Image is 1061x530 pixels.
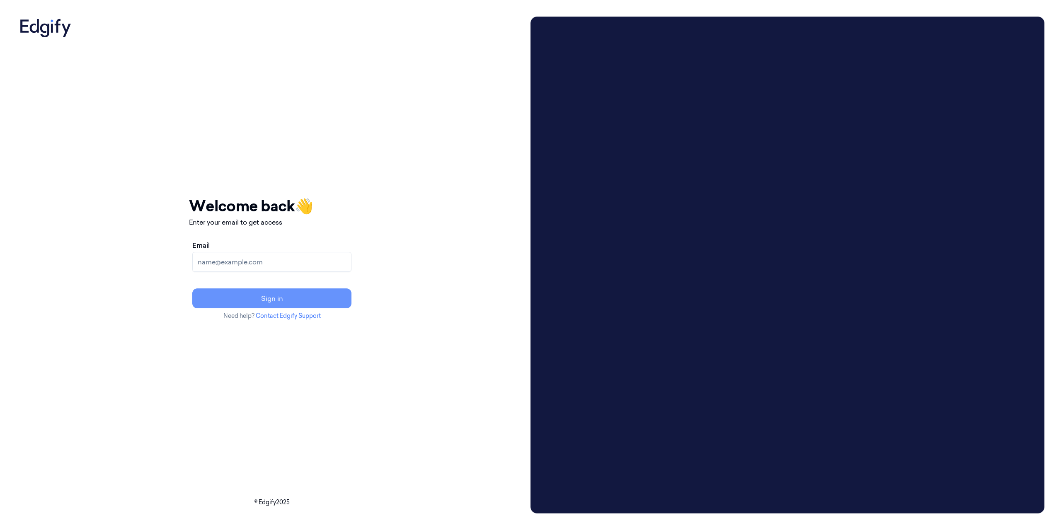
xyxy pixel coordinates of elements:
[189,195,355,217] h1: Welcome back 👋
[256,312,321,319] a: Contact Edgify Support
[192,252,351,272] input: name@example.com
[17,498,527,507] p: © Edgify 2025
[189,217,355,227] p: Enter your email to get access
[192,288,351,308] button: Sign in
[189,312,355,320] p: Need help?
[192,240,210,250] label: Email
